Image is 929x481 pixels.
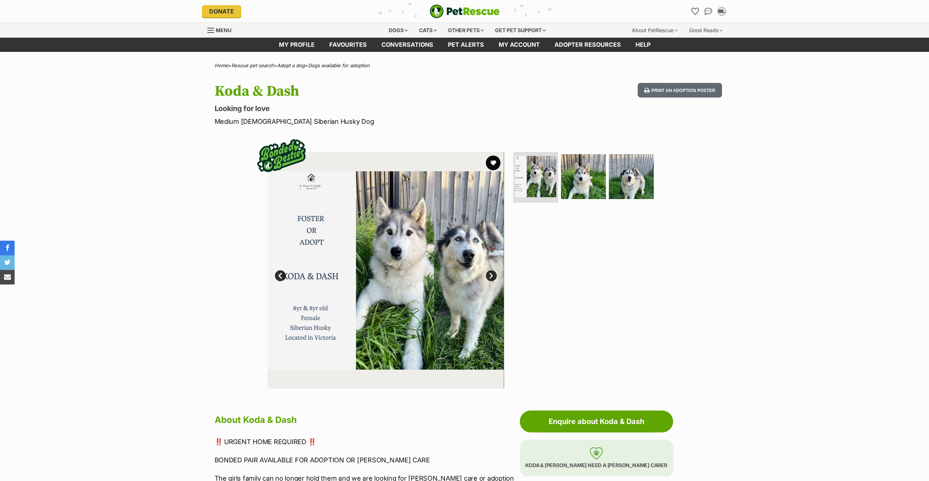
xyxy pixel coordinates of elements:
[207,23,237,36] a: Menu
[628,38,658,52] a: Help
[443,23,489,38] div: Other pets
[322,38,374,52] a: Favourites
[231,62,274,68] a: Rescue pet search
[486,156,500,170] button: favourite
[690,5,728,17] ul: Account quick links
[684,23,728,38] div: Good Reads
[384,23,413,38] div: Dogs
[491,38,547,52] a: My account
[252,126,311,185] img: bonded besties
[215,83,523,100] h1: Koda & Dash
[520,440,673,476] p: Koda & [PERSON_NAME] need a [PERSON_NAME] carer
[515,156,556,197] img: Photo of Koda & Dash
[705,8,712,15] img: chat-41dd97257d64d25036548639549fe6c8038ab92f7586957e7f3b1b290dea8141.svg
[718,8,725,15] div: ML
[374,38,441,52] a: conversations
[520,411,673,432] a: Enquire about Koda & Dash
[703,5,714,17] a: Conversations
[490,23,551,38] div: Get pet support
[441,38,491,52] a: Pet alerts
[716,5,728,17] button: My account
[215,117,523,126] p: Medium [DEMOGRAPHIC_DATA] Siberian Husky Dog
[215,455,516,465] p: BONDED PAIR AVAILABLE FOR ADOPTION OR [PERSON_NAME] CARE
[215,412,516,428] h2: About Koda & Dash
[690,5,701,17] a: Favourites
[275,270,286,281] a: Prev
[590,447,603,459] img: foster-care-31f2a1ccfb079a48fc4dc6d2a002ce68c6d2b76c7ccb9e0da61f6cd5abbf869a.svg
[215,437,516,447] p: ‼️ URGENT HOME REQUIRED ‼️
[609,154,654,199] img: Photo of Koda & Dash
[638,83,722,98] button: Print an adoption poster
[272,38,322,52] a: My profile
[547,38,628,52] a: Adopter resources
[561,154,606,199] img: Photo of Koda & Dash
[308,62,370,68] a: Dogs available for adoption
[216,27,231,33] span: Menu
[277,62,305,68] a: Adopt a dog
[504,152,740,389] img: Photo of Koda & Dash
[414,23,442,38] div: Cats
[215,62,228,68] a: Home
[486,270,497,281] a: Next
[627,23,683,38] div: About PetRescue
[202,5,241,18] a: Donate
[430,4,500,18] a: PetRescue
[196,63,733,68] div: > > >
[268,152,504,389] img: Photo of Koda & Dash
[430,4,500,18] img: logo-e224e6f780fb5917bec1dbf3a21bbac754714ae5b6737aabdf751b685950b380.svg
[215,103,523,114] p: Looking for love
